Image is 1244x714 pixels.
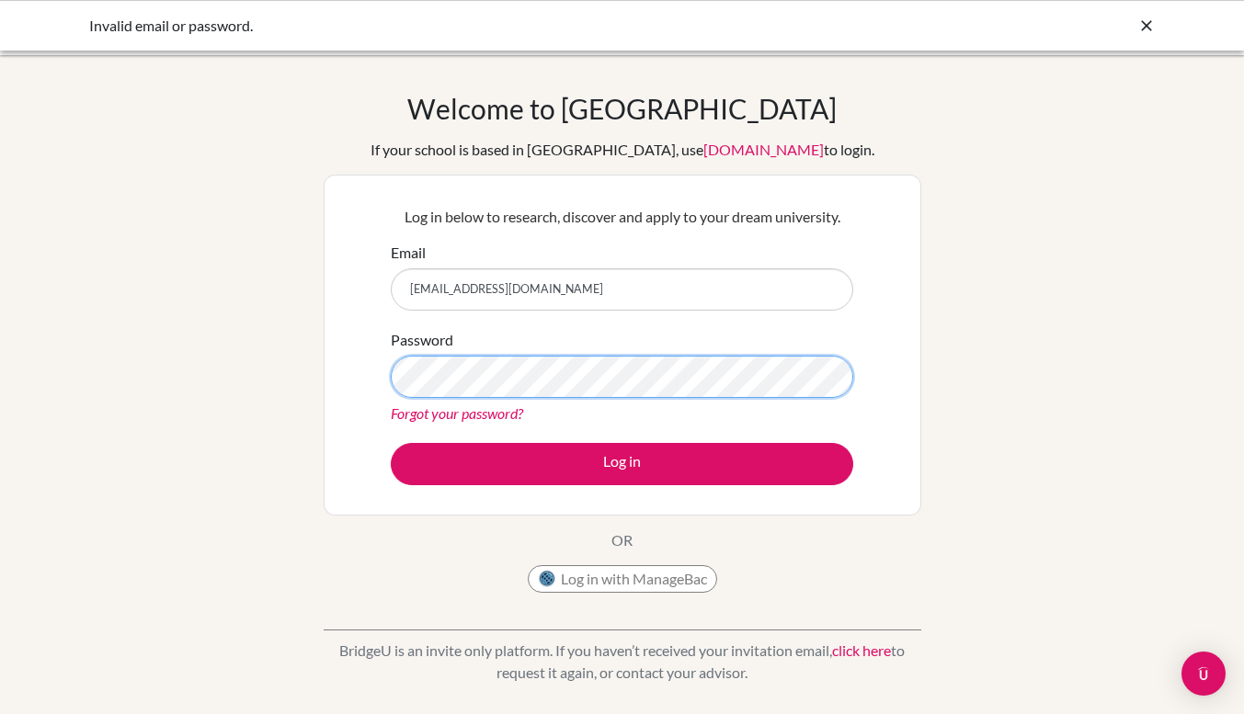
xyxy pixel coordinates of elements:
div: If your school is based in [GEOGRAPHIC_DATA], use to login. [371,139,874,161]
button: Log in [391,443,853,485]
label: Password [391,329,453,351]
p: BridgeU is an invite only platform. If you haven’t received your invitation email, to request it ... [324,640,921,684]
a: click here [832,641,891,659]
a: Forgot your password? [391,404,523,422]
button: Log in with ManageBac [528,565,717,593]
a: [DOMAIN_NAME] [703,141,824,158]
h1: Welcome to [GEOGRAPHIC_DATA] [407,92,837,125]
label: Email [391,242,426,264]
p: Log in below to research, discover and apply to your dream university. [391,206,853,228]
div: Invalid email or password. [89,15,880,37]
p: OR [611,529,633,551]
div: Open Intercom Messenger [1181,652,1226,696]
